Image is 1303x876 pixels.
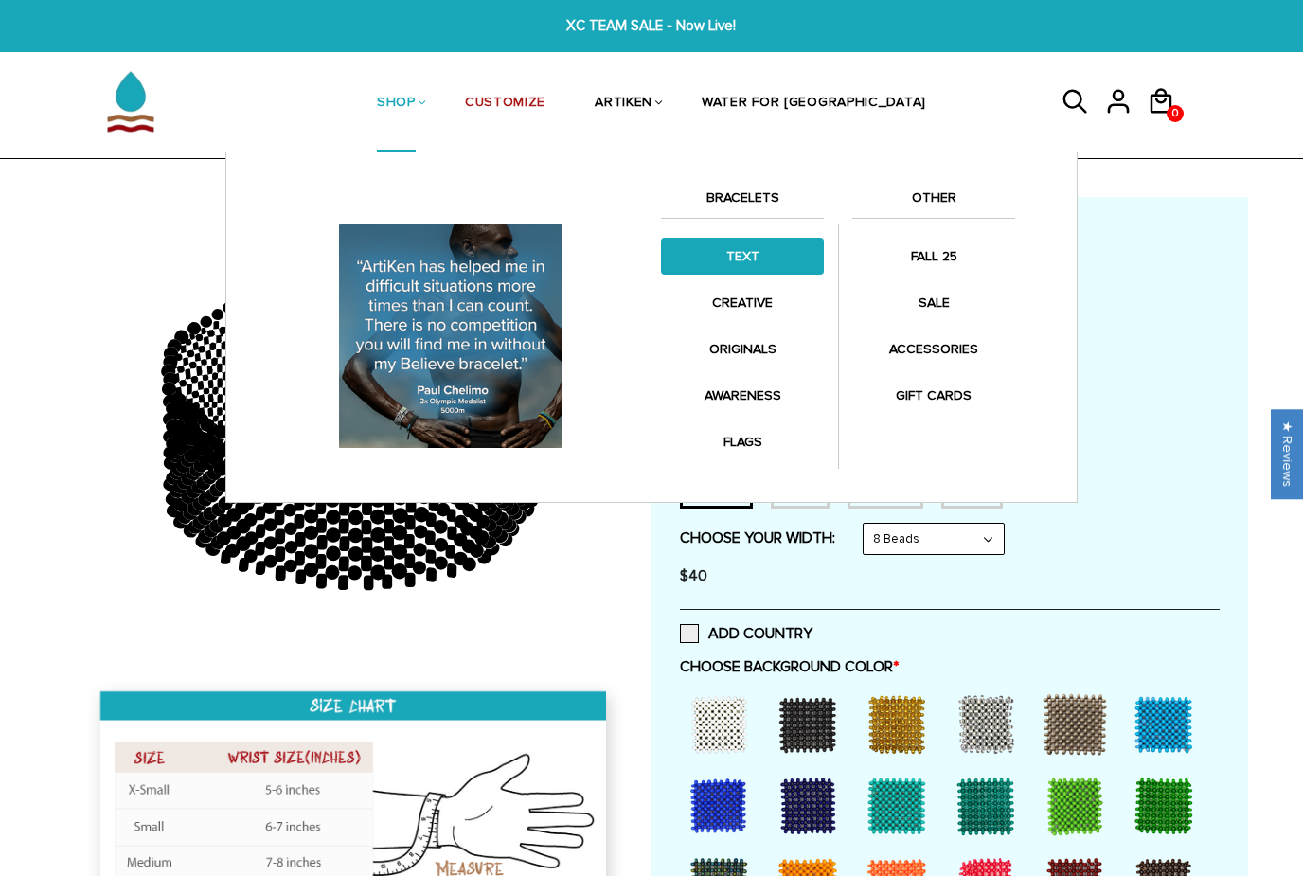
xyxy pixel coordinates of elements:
a: TEXT [661,238,824,275]
a: ARTIKEN [595,55,652,152]
a: GIFT CARDS [852,377,1015,414]
div: Dark Blue [769,767,854,843]
div: Silver [947,686,1032,761]
label: CHOOSE YOUR WIDTH: [680,528,835,547]
label: CHOOSE BACKGROUND COLOR [680,657,1220,676]
div: Turquoise [858,767,943,843]
a: ORIGINALS [661,331,824,367]
div: Sky Blue [1125,686,1210,761]
a: BRACELETS [661,187,824,219]
label: ADD COUNTRY [680,624,812,643]
div: Teal [947,767,1032,843]
div: Click to open Judge.me floating reviews tab [1271,409,1303,499]
a: FALL 25 [852,238,1015,275]
a: OTHER [852,187,1015,219]
a: ACCESSORIES [852,331,1015,367]
a: AWARENESS [661,377,824,414]
a: SHOP [377,55,416,152]
div: Bush Blue [680,767,765,843]
a: FLAGS [661,423,824,460]
span: XC TEAM SALE - Now Live! [402,15,901,37]
div: Gold [858,686,943,761]
a: CREATIVE [661,284,824,321]
a: SALE [852,284,1015,321]
div: Black [769,686,854,761]
span: 0 [1168,99,1183,128]
div: Grey [1036,686,1121,761]
a: CUSTOMIZE [465,55,545,152]
a: WATER FOR [GEOGRAPHIC_DATA] [702,55,926,152]
span: $40 [680,566,707,585]
div: White [680,686,765,761]
div: Kenya Green [1125,767,1210,843]
div: Light Green [1036,767,1121,843]
a: 0 [1147,121,1189,124]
